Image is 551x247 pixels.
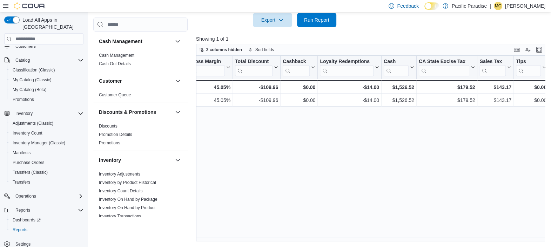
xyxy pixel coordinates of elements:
button: Discounts & Promotions [99,109,172,116]
span: Catalog [13,56,83,64]
span: Reports [10,226,83,234]
div: 45.05% [189,96,230,104]
span: Inventory [15,111,33,116]
button: My Catalog (Beta) [7,85,86,95]
div: Loyalty Redemptions [320,59,374,65]
div: $0.00 [516,96,546,104]
button: Adjustments (Classic) [7,118,86,128]
h3: Cash Management [99,38,142,45]
span: Classification (Classic) [13,67,55,73]
button: Manifests [7,148,86,158]
button: Run Report [297,13,336,27]
span: Catalog [15,57,30,63]
span: Inventory On Hand by Product [99,205,155,211]
button: Sort fields [246,46,277,54]
a: Inventory Count [10,129,45,137]
span: Discounts [99,123,117,129]
button: Reports [13,206,33,214]
a: Transfers (Classic) [10,168,51,177]
span: Sort fields [255,47,274,53]
span: Inventory Count [10,129,83,137]
span: Inventory Count [13,130,42,136]
a: Classification (Classic) [10,66,58,74]
div: -$14.00 [320,96,379,104]
span: Inventory by Product Historical [99,180,156,185]
span: Cash Out Details [99,61,131,67]
span: Dashboards [13,217,41,223]
span: Purchase Orders [10,158,83,167]
span: Cash Management [99,53,134,58]
span: Customers [15,43,36,49]
span: Transfers [13,179,30,185]
a: Dashboards [10,216,43,224]
div: Gross Margin [189,59,224,65]
span: Transfers (Classic) [13,170,48,175]
div: Sales Tax [479,59,506,76]
button: Cash [384,59,414,76]
button: Loyalty Redemptions [320,59,379,76]
span: Reports [13,227,27,233]
img: Cova [14,2,46,9]
a: Reports [10,226,30,234]
button: Discounts & Promotions [174,108,182,116]
a: Inventory Count Details [99,188,143,193]
span: Inventory Manager (Classic) [10,139,83,147]
span: Promotions [99,140,120,146]
div: Total Discount [235,59,273,65]
div: $143.17 [479,83,511,91]
button: Inventory [1,109,86,118]
span: Inventory Manager (Classic) [13,140,65,146]
span: My Catalog (Classic) [10,76,83,84]
span: My Catalog (Classic) [13,77,52,83]
span: Load All Apps in [GEOGRAPHIC_DATA] [20,16,83,30]
button: CA State Excise Tax [419,59,475,76]
div: Gross Margin [189,59,224,76]
p: Pacific Paradise [452,2,487,10]
div: Tips [516,59,541,65]
div: $0.00 [283,96,315,104]
a: Inventory Adjustments [99,172,140,177]
span: Export [257,13,288,27]
button: Operations [1,191,86,201]
button: Transfers (Classic) [7,167,86,177]
input: Dark Mode [424,2,439,10]
a: Discounts [99,124,117,129]
span: Customers [13,42,83,50]
div: Cashback [283,59,310,65]
button: Inventory Manager (Classic) [7,138,86,148]
button: Sales Tax [479,59,511,76]
a: Promotion Details [99,132,132,137]
span: Adjustments (Classic) [13,121,53,126]
span: My Catalog (Beta) [10,85,83,94]
button: Keyboard shortcuts [512,46,521,54]
a: Transfers [10,178,33,186]
span: Promotion Details [99,132,132,137]
a: My Catalog (Beta) [10,85,49,94]
button: Operations [13,192,39,200]
button: Reports [7,225,86,235]
button: Classification (Classic) [7,65,86,75]
span: Operations [13,192,83,200]
div: $1,526.52 [384,83,414,91]
button: Customer [99,77,172,84]
button: Reports [1,205,86,215]
div: Loyalty Redemptions [320,59,374,76]
button: Customers [1,41,86,51]
button: My Catalog (Classic) [7,75,86,85]
button: Purchase Orders [7,158,86,167]
a: Inventory Manager (Classic) [10,139,68,147]
span: Dashboards [10,216,83,224]
a: Inventory On Hand by Package [99,197,157,202]
div: Cash Management [93,51,188,71]
div: Customer [93,91,188,102]
div: Sales Tax [479,59,506,65]
a: Inventory Transactions [99,214,141,219]
div: Tips [516,59,541,76]
span: Reports [13,206,83,214]
h3: Inventory [99,157,121,164]
div: $0.00 [283,83,315,91]
button: Transfers [7,177,86,187]
div: CA State Excise Tax [419,59,470,65]
div: Discounts & Promotions [93,122,188,150]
